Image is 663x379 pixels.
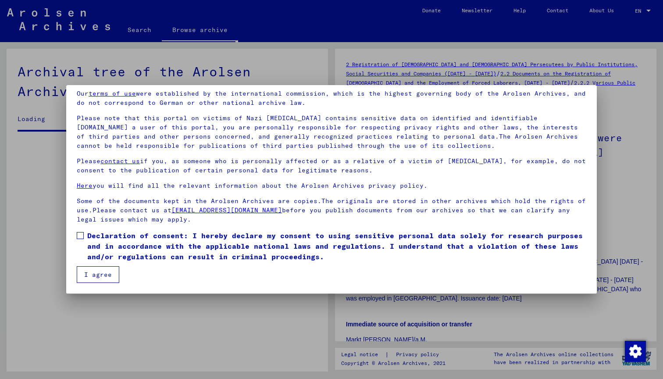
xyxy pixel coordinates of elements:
[77,157,586,175] p: Please if you, as someone who is personally affected or as a relative of a victim of [MEDICAL_DAT...
[77,181,586,190] p: you will find all the relevant information about the Arolsen Archives privacy policy.
[100,157,140,165] a: contact us
[77,89,586,107] p: Our were established by the international commission, which is the highest governing body of the ...
[89,89,136,97] a: terms of use
[77,182,93,189] a: Here
[77,197,586,224] p: Some of the documents kept in the Arolsen Archives are copies.The originals are stored in other a...
[624,340,645,361] div: Change consent
[625,341,646,362] img: Change consent
[171,206,282,214] a: [EMAIL_ADDRESS][DOMAIN_NAME]
[87,230,586,262] span: Declaration of consent: I hereby declare my consent to using sensitive personal data solely for r...
[77,114,586,150] p: Please note that this portal on victims of Nazi [MEDICAL_DATA] contains sensitive data on identif...
[77,266,119,283] button: I agree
